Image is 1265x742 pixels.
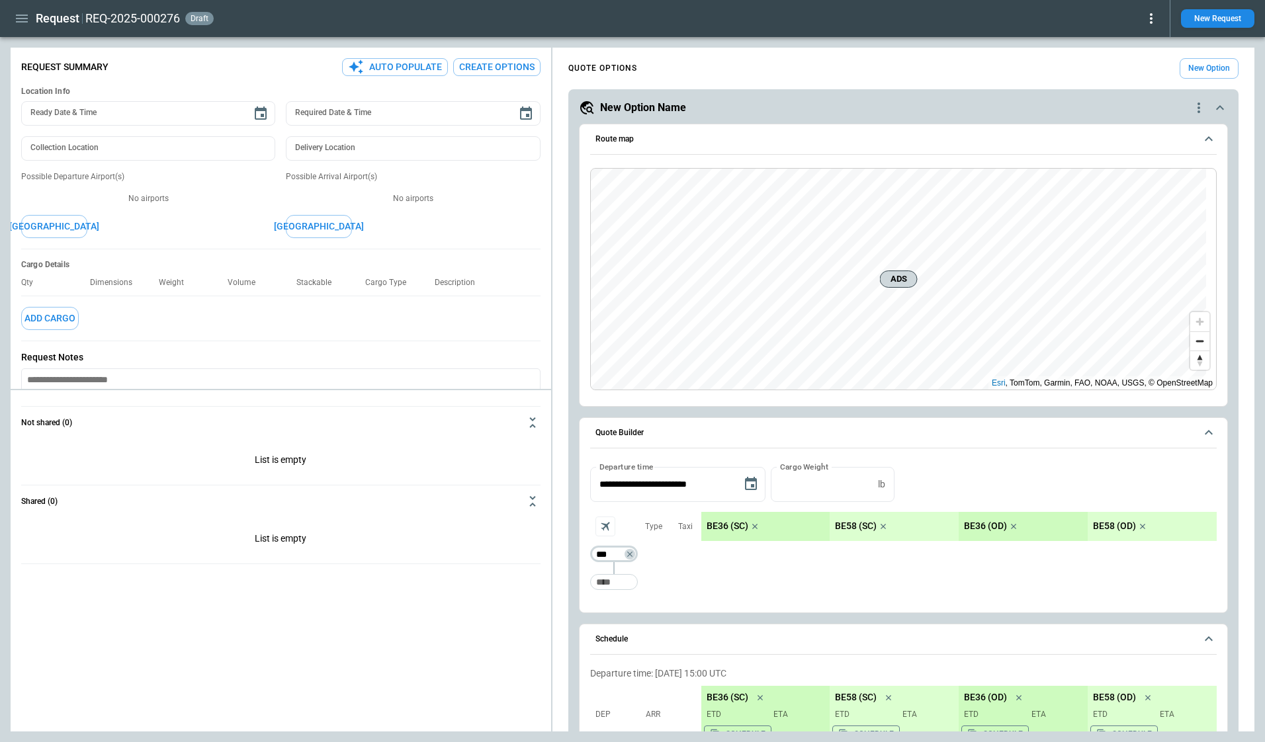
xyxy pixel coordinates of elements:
[286,171,540,183] p: Possible Arrival Airport(s)
[595,135,634,144] h6: Route map
[738,471,764,497] button: Choose date, selected date is Sep 12, 2025
[296,278,342,288] p: Stackable
[707,692,748,703] p: BE36 (SC)
[678,521,693,532] p: Taxi
[159,278,195,288] p: Weight
[21,278,44,288] p: Qty
[897,709,954,720] p: ETA
[595,516,615,536] span: Aircraft selection
[595,635,628,643] h6: Schedule
[885,272,911,286] span: ADS
[286,215,352,238] button: [GEOGRAPHIC_DATA]
[964,709,1020,720] p: ETD
[513,101,539,127] button: Choose date
[964,692,1007,703] p: BE36 (OD)
[21,87,541,97] h6: Location Info
[342,58,448,76] button: Auto Populate
[1190,350,1209,370] button: Reset bearing to north
[90,278,143,288] p: Dimensions
[878,479,885,490] p: lb
[590,668,1217,679] p: Departure time: [DATE] 15:00 UTC
[21,497,58,506] h6: Shared (0)
[247,101,274,127] button: Choose date
[579,100,1228,116] button: New Option Namequote-option-actions
[701,512,1217,541] div: scrollable content
[707,520,748,532] p: BE36 (SC)
[85,11,180,26] h2: REQ-2025-000276
[1093,692,1136,703] p: BE58 (OD)
[21,62,109,73] p: Request Summary
[21,517,541,563] p: List is empty
[835,692,877,703] p: BE58 (SC)
[590,124,1217,155] button: Route map
[1093,709,1149,720] p: ETD
[590,574,638,590] div: Too short
[1181,9,1254,28] button: New Request
[1026,709,1083,720] p: ETA
[591,169,1206,390] canvas: Map
[768,709,825,720] p: ETA
[590,624,1217,655] button: Schedule
[595,709,642,720] p: Dep
[21,193,275,204] p: No airports
[992,378,1006,388] a: Esri
[964,520,1007,532] p: BE36 (OD)
[1155,709,1211,720] p: ETA
[1191,100,1207,116] div: quote-option-actions
[645,521,662,532] p: Type
[188,14,211,23] span: draft
[780,461,828,472] label: Cargo Weight
[21,438,541,485] p: List is empty
[21,485,541,517] button: Shared (0)
[21,260,541,270] h6: Cargo Details
[600,101,686,115] h5: New Option Name
[435,278,486,288] p: Description
[21,407,541,438] button: Not shared (0)
[568,65,637,71] h4: QUOTE OPTIONS
[21,215,87,238] button: [GEOGRAPHIC_DATA]
[365,278,417,288] p: Cargo Type
[590,467,1217,597] div: Quote Builder
[1190,331,1209,350] button: Zoom out
[21,352,541,363] p: Request Notes
[21,419,72,427] h6: Not shared (0)
[1093,520,1136,532] p: BE58 (OD)
[646,709,692,720] p: Arr
[21,307,79,330] button: Add Cargo
[992,376,1213,390] div: , TomTom, Garmin, FAO, NOAA, USGS, © OpenStreetMap
[590,418,1217,448] button: Quote Builder
[835,520,877,532] p: BE58 (SC)
[835,709,891,720] p: ETD
[1190,312,1209,331] button: Zoom in
[599,461,654,472] label: Departure time
[21,171,275,183] p: Possible Departure Airport(s)
[21,517,541,563] div: Not shared (0)
[1180,58,1239,79] button: New Option
[590,546,638,562] div: Not found
[36,11,79,26] h1: Request
[595,429,644,437] h6: Quote Builder
[590,168,1217,391] div: Route map
[707,709,763,720] p: ETD
[228,278,266,288] p: Volume
[21,438,541,485] div: Not shared (0)
[453,58,541,76] button: Create Options
[286,193,540,204] p: No airports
